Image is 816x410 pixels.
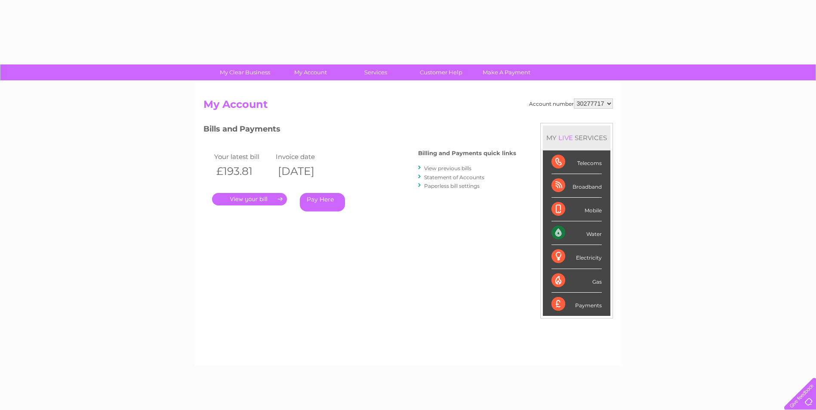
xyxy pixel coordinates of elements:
[203,123,516,138] h3: Bills and Payments
[424,183,480,189] a: Paperless bill settings
[203,98,613,115] h2: My Account
[551,174,602,198] div: Broadband
[274,151,336,162] td: Invoice date
[212,162,274,180] th: £193.81
[529,98,613,109] div: Account number
[300,193,345,211] a: Pay Here
[275,64,346,80] a: My Account
[543,125,610,150] div: MY SERVICES
[418,150,516,156] h4: Billing and Payments quick links
[424,174,484,181] a: Statement of Accounts
[551,293,602,316] div: Payments
[212,193,287,205] a: .
[471,64,542,80] a: Make A Payment
[551,198,602,221] div: Mobile
[209,64,280,80] a: My Clear Business
[406,64,477,80] a: Customer Help
[340,64,411,80] a: Services
[274,162,336,180] th: [DATE]
[424,165,471,171] a: View previous bills
[551,245,602,269] div: Electricity
[212,151,274,162] td: Your latest bill
[557,134,575,142] div: LIVE
[551,269,602,293] div: Gas
[551,221,602,245] div: Water
[551,150,602,174] div: Telecoms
